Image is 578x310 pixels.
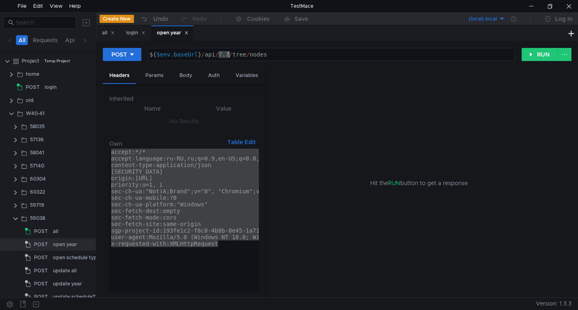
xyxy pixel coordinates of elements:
[30,120,45,133] div: 58035
[109,139,224,149] h6: Own
[53,225,58,238] div: all
[26,68,39,80] div: home
[448,12,505,25] button: (local) local
[26,94,34,106] div: old
[173,68,199,83] div: Body
[44,55,70,67] div: Temp Project
[53,251,100,264] div: open schedule type
[193,14,207,24] div: Redo
[30,186,45,198] div: 60322
[34,278,48,290] span: POST
[116,104,189,113] th: Name
[53,278,82,290] div: update year
[30,173,46,185] div: 60304
[34,265,48,277] span: POST
[139,68,170,83] div: Params
[100,15,134,23] button: Create New
[102,29,115,37] div: all
[45,81,57,93] div: login
[370,179,467,188] span: Hit the button to get a response
[26,107,45,120] div: W40-41
[22,55,39,67] div: Project
[30,160,44,172] div: 57140
[295,16,308,22] div: Save
[388,179,400,187] span: RUN
[30,147,44,159] div: 58041
[469,15,497,23] div: (local) local
[555,14,572,24] div: Log In
[53,291,105,303] div: update scheduleType
[229,68,265,83] div: Variables
[224,137,259,147] button: Table Edit
[126,29,145,37] div: login
[16,18,71,27] input: Search...
[103,68,136,84] div: Headers
[34,225,48,238] span: POST
[34,238,48,251] span: POST
[53,238,77,251] div: open year
[202,68,226,83] div: Auth
[189,104,259,113] th: Value
[521,48,558,61] button: RUN
[109,94,259,104] h6: Inherited
[30,134,44,146] div: 57136
[30,35,60,45] button: Requests
[174,13,213,25] button: Redo
[134,13,174,25] button: Undo
[30,212,45,224] div: 59038
[157,29,188,37] div: open year
[103,48,141,61] button: POST
[170,118,199,125] nz-embed-empty: No Results
[536,298,571,310] span: Version: 1.3.3
[111,50,127,59] div: POST
[153,14,168,24] div: Undo
[30,199,44,211] div: 59719
[63,35,77,45] button: Api
[34,291,48,303] span: POST
[53,265,77,277] div: update all
[16,35,28,45] button: All
[247,14,270,24] div: Cookies
[26,81,40,93] span: POST
[34,251,48,264] span: POST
